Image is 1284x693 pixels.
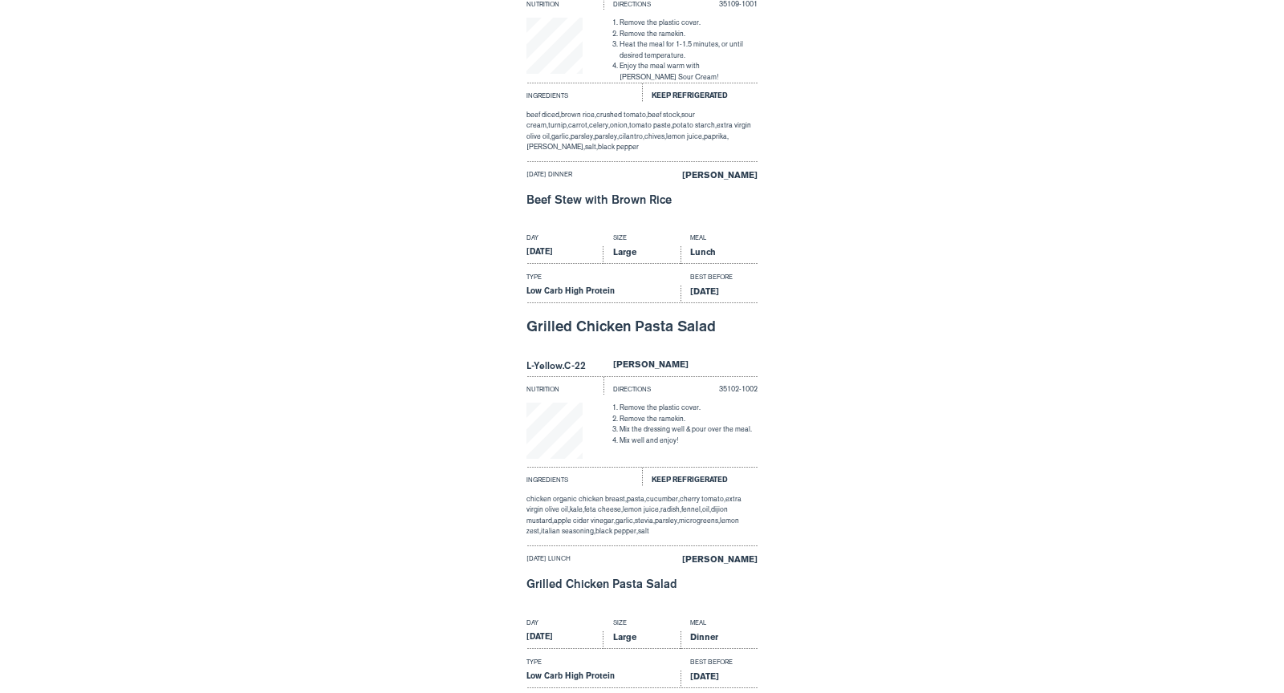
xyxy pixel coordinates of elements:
div: Keep Refrigerated [642,467,758,486]
span: fennel, [681,505,702,513]
div: Meal [681,233,758,246]
span: apple cider vinegar, [554,517,616,525]
div: Directions [603,376,681,395]
li: Remove the ramekin. [620,29,758,40]
span: chives, [644,132,666,140]
div: L-Yellow.C-22 [526,359,603,376]
span: parsley, [595,132,619,140]
span: lemon juice, [623,505,660,513]
span: dijion mustard, [526,505,728,525]
span: turnip, [548,121,568,129]
span: tomato paste, [629,121,672,129]
span: microgreens, [679,517,720,525]
li: Mix well and enjoy! [620,436,758,447]
span: kale, [570,505,584,513]
span: black pepper, [595,527,638,535]
span: 35102-1002 [719,385,758,393]
div: [PERSON_NAME] [603,359,758,376]
span: paprika, [704,132,729,140]
span: pasta, [627,495,646,503]
li: Mix the dressing well & pour over the meal. [620,424,758,436]
div: [DATE] lunch [526,553,642,571]
div: Nutrition [526,376,603,395]
span: [PERSON_NAME], [526,143,585,151]
div: [DATE] [526,631,603,649]
span: cucumber, [646,495,680,503]
span: parsley, [655,517,679,525]
span: extra virgin olive oil, [526,121,751,140]
span: cilantro, [619,132,644,140]
div: Best Before [681,272,758,286]
span: celery, [589,121,610,129]
span: lemon juice, [666,132,704,140]
span: garlic, [551,132,571,140]
div: Meal [681,618,758,631]
div: Low Carb High Protein [526,286,681,303]
span: beef diced, [526,111,561,119]
div: Large [603,246,681,264]
div: Ingredients [526,467,642,486]
span: italian seasoning, [541,527,595,535]
div: [DATE] [681,671,758,688]
div: Size [603,233,681,246]
span: salt [638,527,649,535]
li: Remove the plastic cover. [620,18,758,29]
div: Keep Refrigerated [642,83,758,102]
div: Day [526,233,603,246]
span: cherry tomato, [680,495,725,503]
div: [PERSON_NAME] [642,169,758,187]
div: [PERSON_NAME] [642,553,758,571]
span: carrot, [568,121,589,129]
li: Enjoy the meal warm with [PERSON_NAME] Sour Cream! [620,61,758,83]
div: [DATE] [526,246,603,264]
li: Heat the meal for 1-1.5 minutes, or until desired temperature. [620,39,758,61]
span: beef stock, [648,111,681,119]
span: black pepper [598,143,639,151]
span: brown rice, [561,111,596,119]
span: potato starch, [672,121,717,129]
span: stevia, [635,517,655,525]
span: onion, [610,121,629,129]
span: garlic, [616,517,635,525]
li: Remove the plastic cover. [620,403,758,414]
div: Best Before [681,657,758,671]
span: crushed tomato, [596,111,648,119]
span: salt, [585,143,598,151]
div: [DATE] [681,286,758,303]
div: Lunch [681,246,758,264]
div: Type [526,272,681,286]
div: Grilled Chicken Pasta Salad [526,310,758,342]
li: Remove the ramekin. [620,414,758,425]
div: Large [603,631,681,649]
div: Size [603,618,681,631]
span: parsley, [571,132,595,140]
span: oil, [702,505,711,513]
div: Grilled Chicken Pasta Salad [526,578,758,590]
div: Type [526,657,681,671]
div: [DATE] dinner [526,169,642,187]
div: Low Carb High Protein [526,671,681,688]
span: radish, [660,505,681,513]
div: Ingredients [526,83,642,102]
span: feta cheese, [584,505,623,513]
div: Day [526,618,603,631]
span: chicken organic chicken breast, [526,495,627,503]
div: Beef Stew with Brown Rice [526,194,758,206]
div: Dinner [681,631,758,649]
